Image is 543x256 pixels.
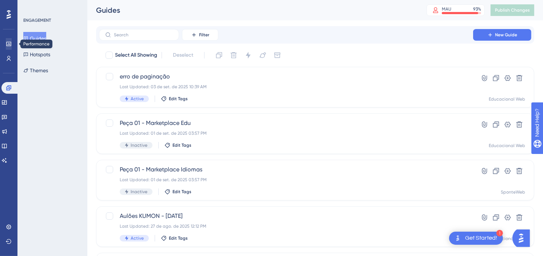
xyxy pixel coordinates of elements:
span: New Guide [495,32,518,38]
span: Filter [199,32,209,38]
button: Edit Tags [165,142,191,148]
button: Guides [23,32,46,45]
span: Deselect [173,51,193,60]
div: Educacional Web [489,96,525,102]
span: Edit Tags [169,235,188,241]
div: Get Started! [465,234,497,242]
div: Open Get Started! checklist, remaining modules: 1 [449,232,503,245]
span: Aulões KUMON - [DATE] [120,212,452,220]
div: Last Updated: 27 de ago. de 2025 12:12 PM [120,223,452,229]
span: Edit Tags [169,96,188,102]
span: erro de paginação [120,72,452,81]
button: Deselect [166,49,200,62]
button: Publish Changes [491,4,534,16]
span: Inactive [131,142,147,148]
span: Edit Tags [173,142,191,148]
div: Educacional Web [489,143,525,149]
div: Last Updated: 03 de set. de 2025 10:39 AM [120,84,452,90]
div: 1 [496,230,503,236]
input: Search [114,32,173,37]
div: Guides [96,5,408,15]
span: Peça 01 - Marketplace Edu [120,119,452,127]
div: SponteWeb [501,189,525,195]
div: ENGAGEMENT [23,17,51,23]
div: 93 % [473,6,481,12]
button: Edit Tags [161,96,188,102]
button: New Guide [473,29,531,41]
button: Edit Tags [165,189,191,195]
span: Active [131,235,144,241]
div: Last Updated: 01 de set. de 2025 03:57 PM [120,177,452,183]
button: Hotspots [23,48,50,61]
span: Peça 01 - Marketplace Idiomas [120,165,452,174]
div: Educacional Web [489,236,525,241]
img: launcher-image-alternative-text [453,234,462,243]
span: Select All Showing [115,51,157,60]
button: Themes [23,64,48,77]
iframe: UserGuiding AI Assistant Launcher [512,227,534,249]
span: Inactive [131,189,147,195]
span: Publish Changes [495,7,530,13]
div: Last Updated: 01 de set. de 2025 03:57 PM [120,130,452,136]
span: Need Help? [17,2,45,11]
div: MAU [442,6,451,12]
button: Edit Tags [161,235,188,241]
span: Active [131,96,144,102]
span: Edit Tags [173,189,191,195]
button: Filter [182,29,218,41]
